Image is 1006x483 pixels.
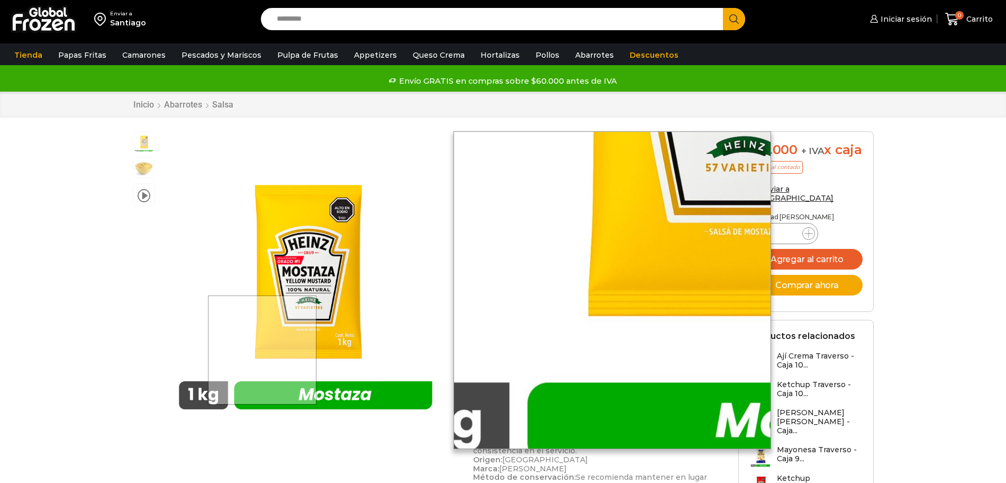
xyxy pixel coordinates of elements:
[133,100,234,110] nav: Breadcrumb
[570,45,619,65] a: Abarrotes
[624,45,684,65] a: Descuentos
[749,184,834,203] a: Enviar a [GEOGRAPHIC_DATA]
[53,45,112,65] a: Papas Fritas
[964,14,993,24] span: Carrito
[878,14,932,24] span: Iniciar sesión
[473,472,576,482] strong: Método de conservación:
[749,142,863,158] div: x caja
[774,226,794,241] input: Product quantity
[117,45,171,65] a: Camarones
[349,45,402,65] a: Appetizers
[133,158,155,179] span: mostaza
[777,408,863,435] h3: [PERSON_NAME] [PERSON_NAME] - Caja...
[9,45,48,65] a: Tienda
[473,464,499,473] strong: Marca:
[801,146,824,156] span: + IVA
[133,100,155,110] a: Inicio
[473,455,502,464] strong: Origen:
[942,7,995,32] a: 0 Carrito
[749,445,863,468] a: Mayonesa Traverso - Caja 9...
[777,380,863,398] h3: Ketchup Traverso - Caja 10...
[110,10,146,17] div: Enviar a
[176,45,267,65] a: Pescados y Mariscos
[749,275,863,296] button: Comprar ahora
[110,17,146,28] div: Santiago
[749,408,863,440] a: [PERSON_NAME] [PERSON_NAME] - Caja...
[407,45,470,65] a: Queso Crema
[212,100,234,110] a: Salsa
[272,45,343,65] a: Pulpa de Frutas
[749,213,863,221] p: Cantidad [PERSON_NAME]
[133,132,155,153] span: mostaza
[475,45,525,65] a: Hortalizas
[749,249,863,270] button: Agregar al carrito
[749,352,863,374] a: Ají Crema Traverso - Caja 10...
[749,161,803,174] p: Precio al contado
[530,45,565,65] a: Pollos
[94,10,110,28] img: address-field-icon.svg
[749,331,855,341] h2: Productos relacionados
[723,8,745,30] button: Search button
[777,445,863,463] h3: Mayonesa Traverso - Caja 9...
[164,100,203,110] a: Abarrotes
[955,11,964,20] span: 0
[867,8,932,30] a: Iniciar sesión
[777,352,863,370] h3: Ají Crema Traverso - Caja 10...
[749,380,863,403] a: Ketchup Traverso - Caja 10...
[749,142,797,157] bdi: 16.000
